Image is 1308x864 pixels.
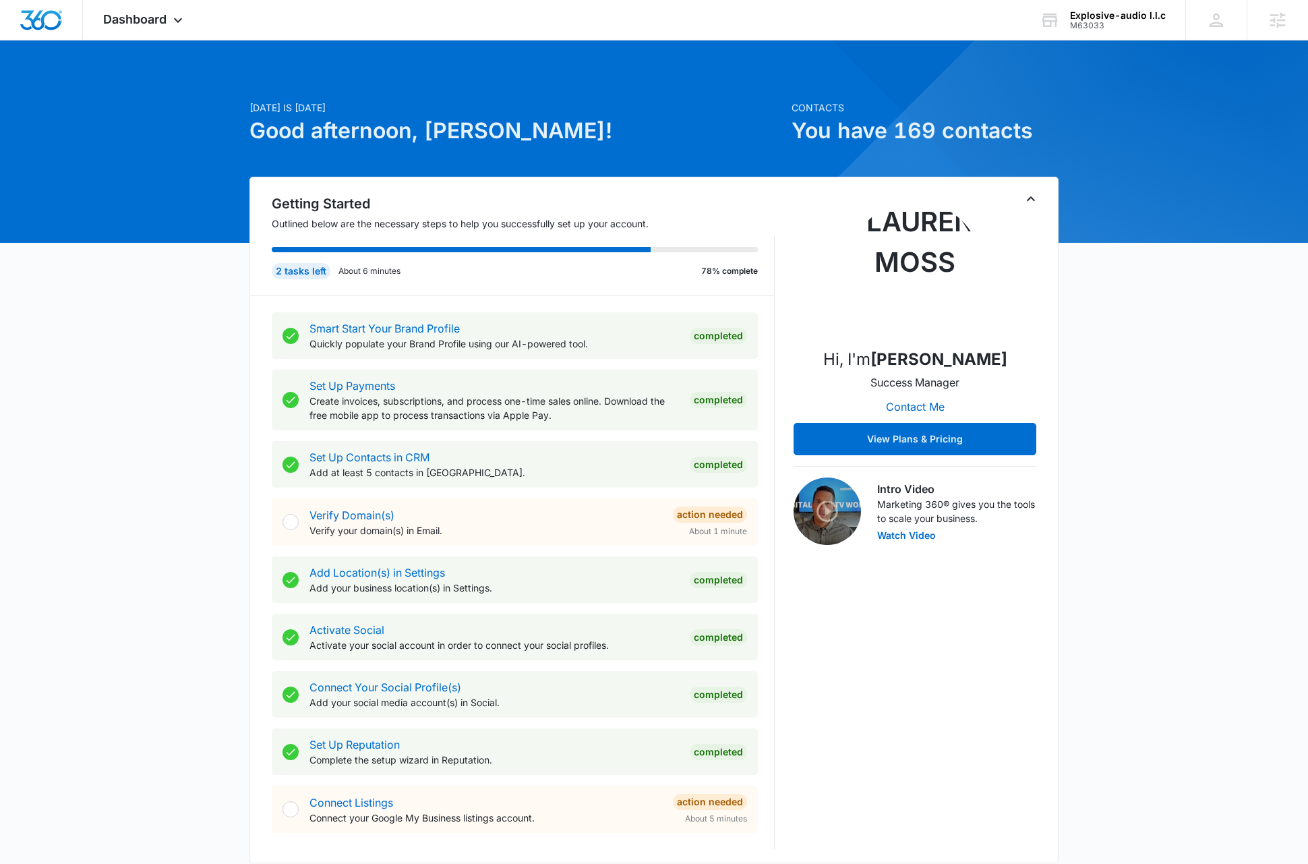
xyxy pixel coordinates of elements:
[848,202,982,337] img: Lauren Moss
[701,265,758,277] p: 78% complete
[1070,21,1166,30] div: account id
[309,623,384,637] a: Activate Social
[309,581,679,595] p: Add your business location(s) in Settings.
[673,507,747,523] div: Action Needed
[103,12,167,26] span: Dashboard
[690,687,747,703] div: Completed
[685,813,747,825] span: About 5 minutes
[792,100,1059,115] p: Contacts
[673,794,747,810] div: Action Needed
[309,753,679,767] p: Complete the setup wizard in Reputation.
[877,531,936,540] button: Watch Video
[792,115,1059,147] h1: You have 169 contacts
[877,481,1036,497] h3: Intro Video
[870,374,959,391] p: Success Manager
[1023,191,1039,207] button: Toggle Collapse
[309,465,679,480] p: Add at least 5 contacts in [GEOGRAPHIC_DATA].
[823,347,1007,372] p: Hi, I'm
[272,194,775,214] h2: Getting Started
[272,217,775,231] p: Outlined below are the necessary steps to help you successfully set up your account.
[794,478,861,545] img: Intro Video
[689,525,747,538] span: About 1 minute
[309,638,679,652] p: Activate your social account in order to connect your social profiles.
[309,681,461,694] a: Connect Your Social Profile(s)
[309,796,393,809] a: Connect Listings
[338,265,400,277] p: About 6 minutes
[272,263,330,279] div: 2 tasks left
[690,629,747,645] div: Completed
[870,349,1007,369] strong: [PERSON_NAME]
[690,328,747,344] div: Completed
[794,423,1036,455] button: View Plans & Pricing
[309,509,394,522] a: Verify Domain(s)
[309,451,429,464] a: Set Up Contacts in CRM
[690,457,747,473] div: Completed
[309,811,662,825] p: Connect your Google My Business listings account.
[249,100,783,115] p: [DATE] is [DATE]
[872,391,958,423] button: Contact Me
[1070,10,1166,21] div: account name
[309,738,400,751] a: Set Up Reputation
[690,744,747,760] div: Completed
[877,497,1036,525] p: Marketing 360® gives you the tools to scale your business.
[309,337,679,351] p: Quickly populate your Brand Profile using our AI-powered tool.
[309,322,460,335] a: Smart Start Your Brand Profile
[690,572,747,588] div: Completed
[309,523,662,538] p: Verify your domain(s) in Email.
[309,379,395,393] a: Set Up Payments
[309,695,679,710] p: Add your social media account(s) in Social.
[309,566,445,579] a: Add Location(s) in Settings
[249,115,783,147] h1: Good afternoon, [PERSON_NAME]!
[309,394,679,422] p: Create invoices, subscriptions, and process one-time sales online. Download the free mobile app t...
[690,392,747,408] div: Completed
